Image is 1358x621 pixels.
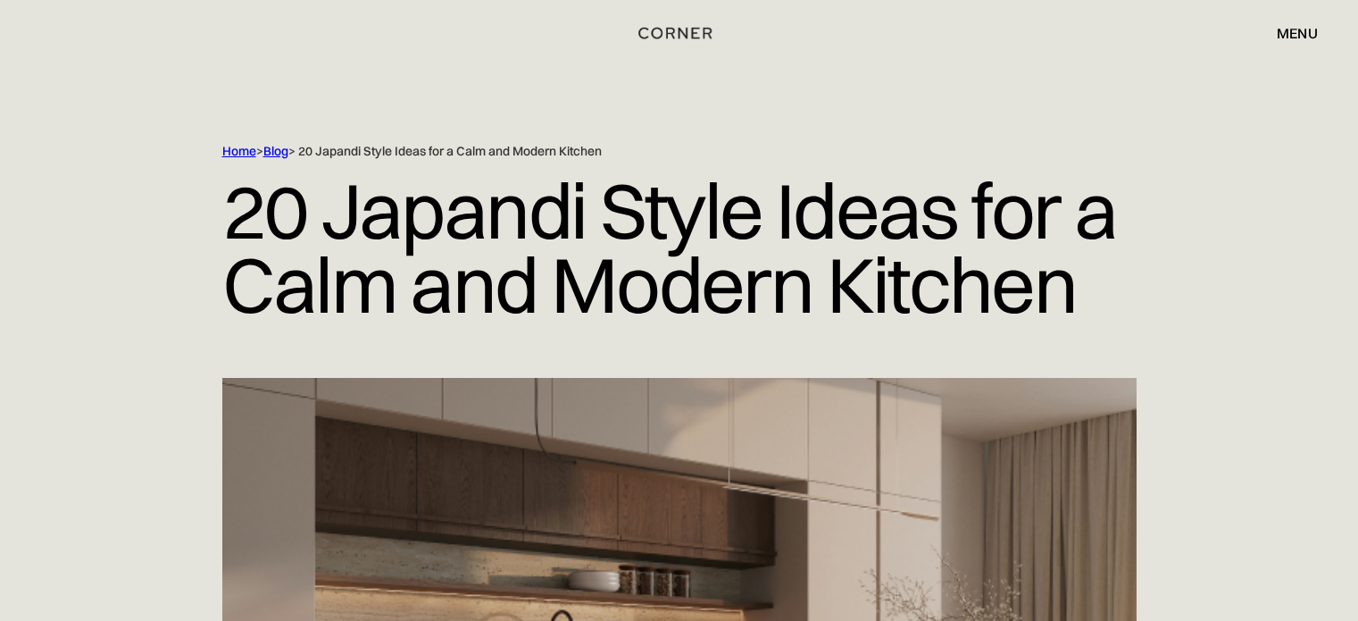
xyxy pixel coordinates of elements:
h1: 20 Japandi Style Ideas for a Calm and Modern Kitchen [222,160,1137,335]
a: Home [222,143,256,159]
div: menu [1259,18,1318,48]
div: menu [1277,26,1318,40]
a: Blog [263,143,288,159]
div: > > 20 Japandi Style Ideas for a Calm and Modern Kitchen [222,143,1062,160]
a: home [632,21,725,45]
